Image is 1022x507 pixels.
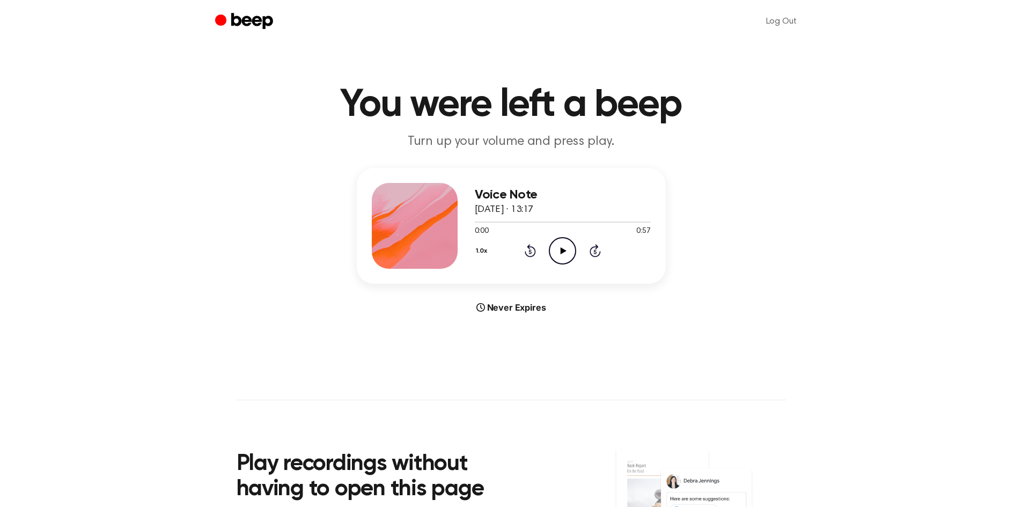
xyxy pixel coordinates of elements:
h2: Play recordings without having to open this page [237,452,526,503]
span: 0:00 [475,226,489,237]
a: Beep [215,11,276,32]
h1: You were left a beep [237,86,786,124]
p: Turn up your volume and press play. [305,133,717,151]
h3: Voice Note [475,188,651,202]
button: 1.0x [475,242,491,260]
span: 0:57 [636,226,650,237]
span: [DATE] · 13:17 [475,205,534,215]
div: Never Expires [357,301,666,314]
a: Log Out [755,9,807,34]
